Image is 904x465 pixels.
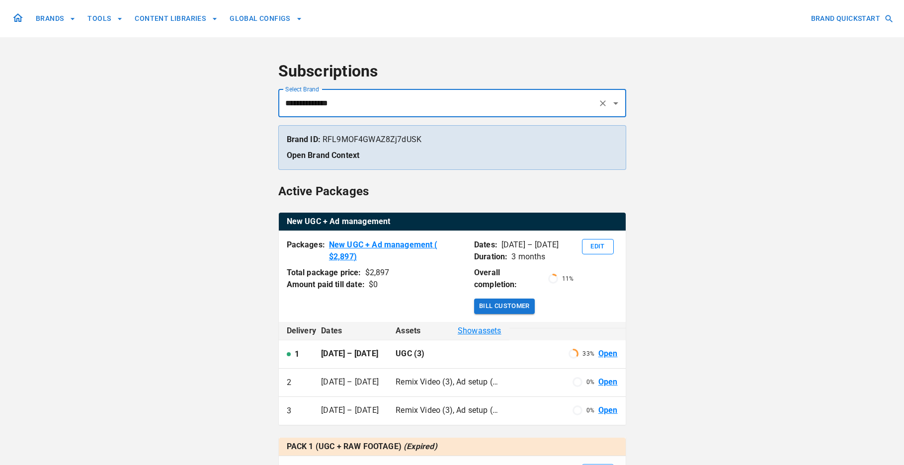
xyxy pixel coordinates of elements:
[511,251,545,263] p: 3 months
[586,406,594,415] p: 0 %
[582,349,594,358] p: 33 %
[474,251,507,263] p: Duration:
[582,239,614,254] button: Edit
[474,299,535,314] button: Bill Customer
[32,9,80,28] button: BRANDS
[609,96,623,110] button: Open
[287,377,291,388] p: 2
[287,151,360,160] a: Open Brand Context
[226,9,306,28] button: GLOBAL CONFIGS
[474,239,497,251] p: Dates:
[279,438,626,456] th: PACK 1 (UGC + RAW FOOTAGE)
[598,377,618,388] a: Open
[295,348,299,360] p: 1
[83,9,127,28] button: TOOLS
[278,62,626,81] h4: Subscriptions
[313,369,388,397] td: [DATE] – [DATE]
[396,348,501,360] p: UGC (3)
[287,267,361,279] p: Total package price:
[365,267,390,279] div: $ 2,897
[279,213,626,231] th: New UGC + Ad management
[287,134,618,146] p: RFL9MOF4GWAZ8Zj7dUSK
[501,239,559,251] p: [DATE] – [DATE]
[285,85,319,93] label: Select Brand
[586,378,594,387] p: 0 %
[396,377,501,388] p: Remix Video (3), Ad setup (5), Ad campaign optimisation (2)
[596,96,610,110] button: Clear
[287,135,321,144] strong: Brand ID:
[396,405,501,416] p: Remix Video (3), Ad setup (4), Ad campaign optimisation (2)
[278,182,369,201] h6: Active Packages
[598,405,618,416] a: Open
[396,325,501,337] div: Assets
[279,438,626,456] table: active packages table
[287,279,365,291] p: Amount paid till date:
[131,9,222,28] button: CONTENT LIBRARIES
[807,9,896,28] button: BRAND QUICKSTART
[313,397,388,425] td: [DATE] – [DATE]
[598,348,618,360] a: Open
[369,279,378,291] div: $ 0
[313,322,388,340] th: Dates
[329,239,466,263] a: New UGC + Ad management ( $2,897)
[404,442,437,451] span: (Expired)
[562,274,574,283] p: 11 %
[287,239,325,263] p: Packages:
[474,267,544,291] p: Overall completion:
[287,405,291,417] p: 3
[313,340,388,369] td: [DATE] – [DATE]
[279,322,314,340] th: Delivery
[279,213,626,231] table: active packages table
[458,325,501,337] span: Show assets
